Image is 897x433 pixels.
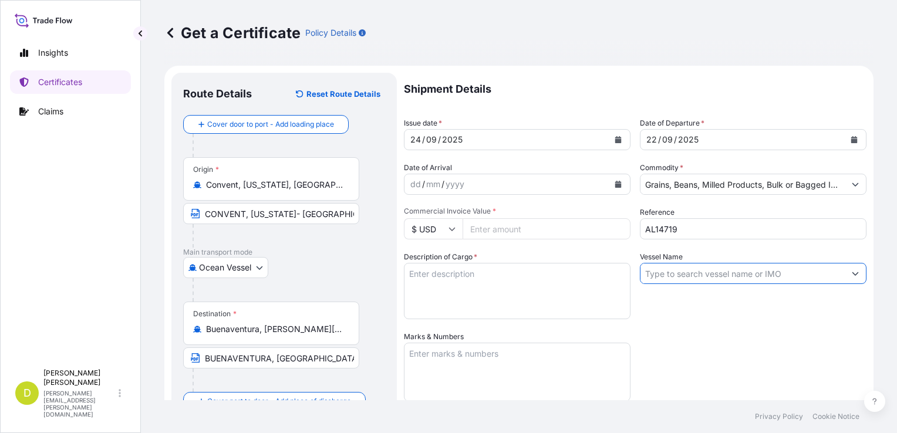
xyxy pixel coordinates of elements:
span: Cover door to port - Add loading place [207,119,334,130]
button: Show suggestions [845,263,866,284]
input: Enter booking reference [640,218,866,239]
a: Claims [10,100,131,123]
label: Description of Cargo [404,251,477,263]
span: Date of Arrival [404,162,452,174]
span: D [23,387,31,399]
button: Cover port to door - Add place of discharge [183,392,366,411]
p: Route Details [183,87,252,101]
p: Insights [38,47,68,59]
div: Destination [193,309,237,319]
div: day, [409,133,422,147]
div: Origin [193,165,219,174]
input: Text to appear on certificate [183,203,359,224]
span: Issue date [404,117,442,129]
span: Commercial Invoice Value [404,207,630,216]
input: Type to search commodity [640,174,845,195]
button: Calendar [609,130,628,149]
span: Cover port to door - Add place of discharge [207,395,351,407]
p: Get a Certificate [164,23,301,42]
button: Show suggestions [845,174,866,195]
p: Shipment Details [404,73,866,106]
input: Origin [206,179,345,191]
p: Main transport mode [183,248,385,257]
button: Reset Route Details [290,84,385,103]
div: / [438,133,441,147]
div: / [674,133,677,147]
div: month, [425,133,438,147]
p: Certificates [38,76,82,88]
span: Date of Departure [640,117,704,129]
button: Cover door to port - Add loading place [183,115,349,134]
div: year, [441,133,464,147]
button: Calendar [609,175,628,194]
input: Enter amount [463,218,630,239]
span: Ocean Vessel [199,262,251,273]
a: Insights [10,41,131,65]
div: month, [661,133,674,147]
label: Vessel Name [640,251,683,263]
div: day, [409,177,422,191]
div: year, [444,177,466,191]
div: / [422,177,425,191]
input: Type to search vessel name or IMO [640,263,845,284]
a: Cookie Notice [812,412,859,421]
div: / [658,133,661,147]
label: Commodity [640,162,683,174]
input: Destination [206,323,345,335]
input: Text to appear on certificate [183,347,359,368]
label: Marks & Numbers [404,331,464,343]
div: day, [645,133,658,147]
label: Reference [640,207,675,218]
button: Select transport [183,257,268,278]
p: Claims [38,106,63,117]
p: Reset Route Details [306,88,380,100]
button: Calendar [845,130,864,149]
div: year, [677,133,700,147]
p: [PERSON_NAME] [PERSON_NAME] [43,368,116,387]
div: / [441,177,444,191]
div: month, [425,177,441,191]
p: [PERSON_NAME][EMAIL_ADDRESS][PERSON_NAME][DOMAIN_NAME] [43,390,116,418]
a: Privacy Policy [755,412,803,421]
a: Certificates [10,70,131,94]
p: Policy Details [305,27,356,39]
div: / [422,133,425,147]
